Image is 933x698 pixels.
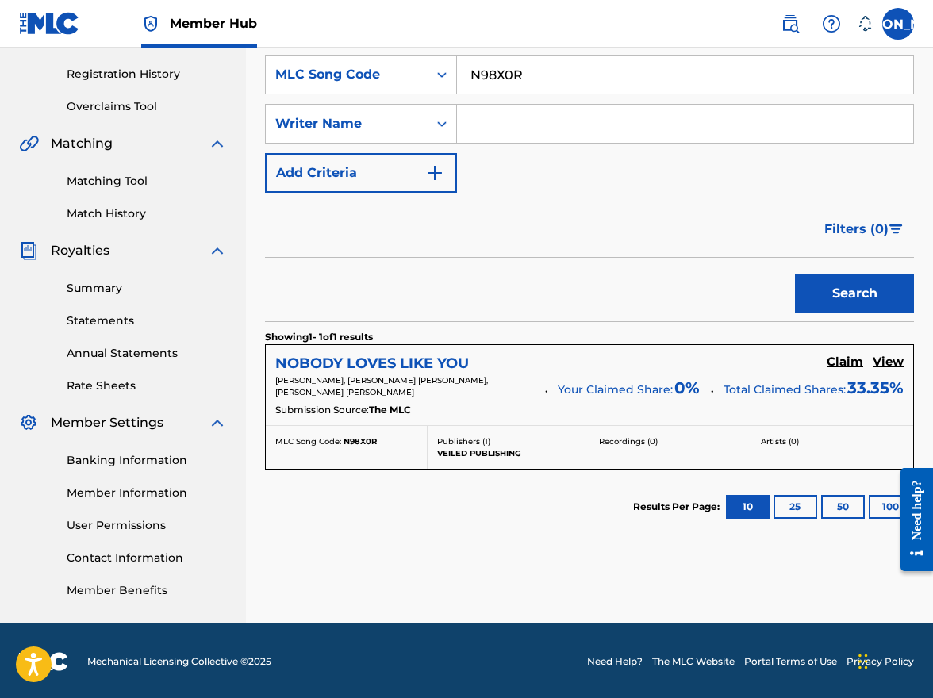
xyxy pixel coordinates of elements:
div: Help [816,8,847,40]
div: User Menu [882,8,914,40]
span: The MLC [369,403,411,417]
p: Artists ( 0 ) [761,435,904,447]
button: 25 [774,495,817,519]
a: Statements [67,313,227,329]
button: Search [795,274,914,313]
a: Privacy Policy [847,654,914,669]
a: Contact Information [67,550,227,566]
iframe: Resource Center [889,456,933,584]
span: Royalties [51,241,109,260]
h5: Claim [827,355,863,370]
img: expand [208,413,227,432]
button: 100 [869,495,912,519]
img: Matching [19,134,39,153]
span: [PERSON_NAME], [PERSON_NAME] [PERSON_NAME], [PERSON_NAME] [PERSON_NAME] [275,375,488,397]
a: Portal Terms of Use [744,654,837,669]
a: Public Search [774,8,806,40]
button: Add Criteria [265,153,457,193]
p: Publishers ( 1 ) [437,435,579,447]
button: 10 [726,495,770,519]
form: Search Form [265,55,914,321]
div: Drag [858,638,868,685]
span: Submission Source: [275,403,369,417]
span: Member Hub [170,14,257,33]
span: N98X0R [344,436,377,447]
img: filter [889,224,903,234]
span: 33.35 % [847,376,904,400]
img: 9d2ae6d4665cec9f34b9.svg [425,163,444,182]
a: Matching Tool [67,173,227,190]
iframe: Chat Widget [854,622,933,698]
img: logo [19,652,68,671]
img: Royalties [19,241,38,260]
a: Annual Statements [67,345,227,362]
img: help [822,14,841,33]
a: Banking Information [67,452,227,469]
div: Writer Name [275,114,418,133]
img: expand [208,134,227,153]
span: Your Claimed Share: [558,382,673,398]
p: Results Per Page: [633,500,724,514]
button: 50 [821,495,865,519]
img: MLC Logo [19,12,80,35]
a: Summary [67,280,227,297]
a: Rate Sheets [67,378,227,394]
img: Top Rightsholder [141,14,160,33]
a: Registration History [67,66,227,82]
span: Filters ( 0 ) [824,220,889,239]
h5: NOBODY LOVES LIKE YOU [275,355,469,373]
span: 0 % [674,376,700,400]
p: Recordings ( 0 ) [599,435,741,447]
a: Overclaims Tool [67,98,227,115]
button: Filters (0) [815,209,914,249]
a: The MLC Website [652,654,735,669]
h5: View [873,355,904,370]
span: MLC Song Code: [275,436,341,447]
p: Showing 1 - 1 of 1 results [265,330,373,344]
div: MLC Song Code [275,65,418,84]
span: Member Settings [51,413,163,432]
span: Total Claimed Shares: [724,382,846,397]
a: Member Benefits [67,582,227,599]
span: Matching [51,134,113,153]
p: VEILED PUBLISHING [437,447,579,459]
a: Need Help? [587,654,643,669]
img: expand [208,241,227,260]
img: Member Settings [19,413,38,432]
img: search [781,14,800,33]
span: Mechanical Licensing Collective © 2025 [87,654,271,669]
a: Match History [67,205,227,222]
a: Member Information [67,485,227,501]
a: View [873,355,904,372]
a: User Permissions [67,517,227,534]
